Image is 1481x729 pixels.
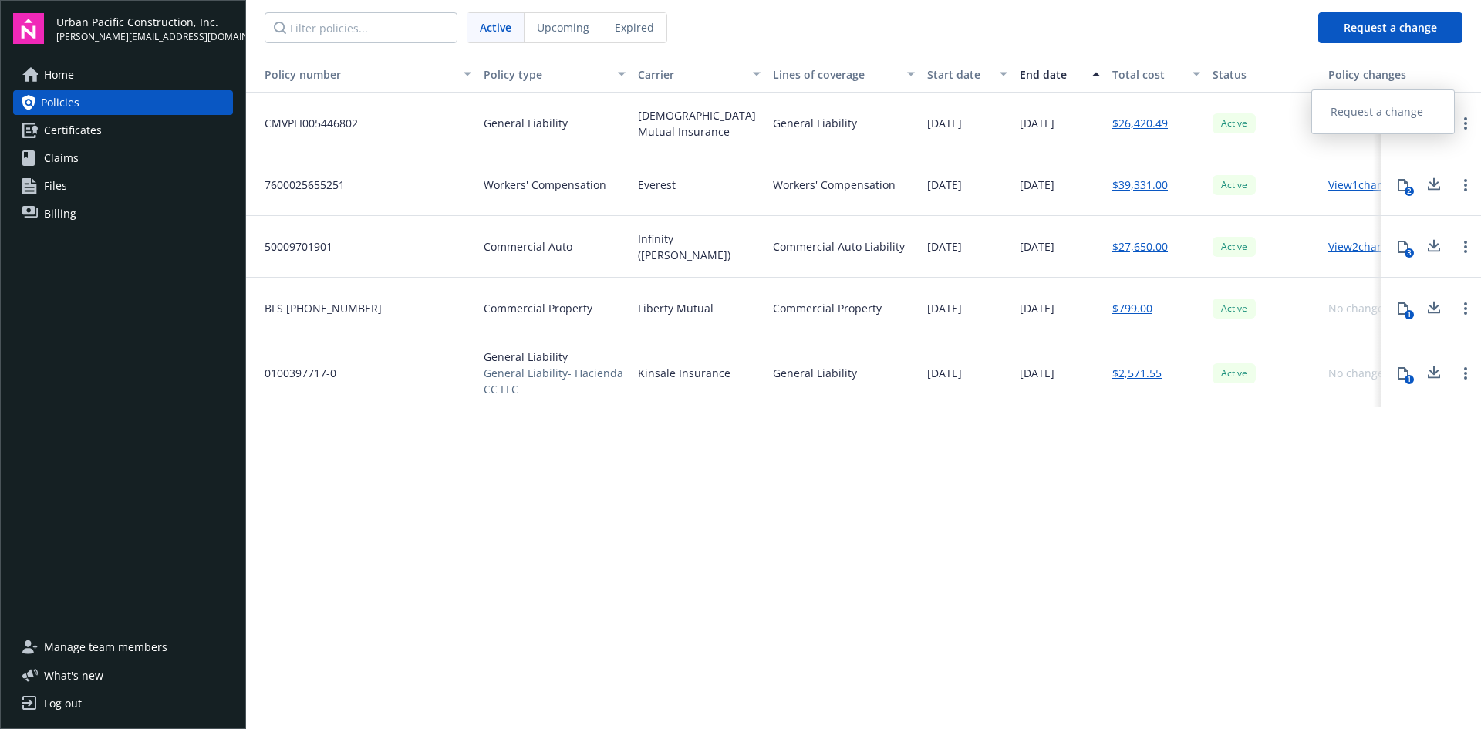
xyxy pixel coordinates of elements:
[1020,238,1054,255] span: [DATE]
[1219,178,1250,192] span: Active
[44,146,79,170] span: Claims
[44,691,82,716] div: Log out
[1318,12,1462,43] button: Request a change
[638,107,761,140] span: [DEMOGRAPHIC_DATA] Mutual Insurance
[927,66,990,83] div: Start date
[1405,375,1414,384] div: 1
[56,30,233,44] span: [PERSON_NAME][EMAIL_ADDRESS][DOMAIN_NAME]
[252,115,358,131] span: CMVPLI005446802
[921,56,1014,93] button: Start date
[56,13,233,44] button: Urban Pacific Construction, Inc.[PERSON_NAME][EMAIL_ADDRESS][DOMAIN_NAME]
[484,177,606,193] span: Workers' Compensation
[252,300,382,316] span: BFS [PHONE_NUMBER]
[44,118,102,143] span: Certificates
[41,90,79,115] span: Policies
[1388,170,1419,201] button: 2
[484,300,592,316] span: Commercial Property
[1213,66,1316,83] div: Status
[773,238,905,255] div: Commercial Auto Liability
[638,365,730,381] span: Kinsale Insurance
[1322,56,1419,93] button: Policy changes
[927,177,962,193] span: [DATE]
[638,300,714,316] span: Liberty Mutual
[1112,115,1168,131] a: $26,420.49
[1388,231,1419,262] button: 3
[1328,300,1389,316] div: No changes
[484,365,626,397] span: General Liability- Hacienda CC LLC
[1312,96,1454,127] a: Request a change
[773,115,857,131] div: General Liability
[638,231,761,263] span: Infinity ([PERSON_NAME])
[1020,66,1083,83] div: End date
[44,635,167,660] span: Manage team members
[927,365,962,381] span: [DATE]
[1456,299,1475,318] a: Open options
[1328,177,1402,192] a: View 1 changes
[1206,56,1322,93] button: Status
[1456,176,1475,194] a: Open options
[927,238,962,255] span: [DATE]
[1112,177,1168,193] a: $39,331.00
[1106,56,1206,93] button: Total cost
[484,66,609,83] div: Policy type
[1328,365,1389,381] div: No changes
[44,174,67,198] span: Files
[1456,364,1475,383] a: Open options
[1405,310,1414,319] div: 1
[767,56,921,93] button: Lines of coverage
[252,238,332,255] span: 50009701901
[13,90,233,115] a: Policies
[252,66,454,83] div: Policy number
[13,62,233,87] a: Home
[638,177,676,193] span: Everest
[773,365,857,381] div: General Liability
[13,13,44,44] img: navigator-logo.svg
[638,66,744,83] div: Carrier
[484,115,568,131] span: General Liability
[484,349,626,365] span: General Liability
[1020,365,1054,381] span: [DATE]
[773,66,898,83] div: Lines of coverage
[1020,115,1054,131] span: [DATE]
[13,174,233,198] a: Files
[1020,300,1054,316] span: [DATE]
[1388,293,1419,324] button: 1
[1014,56,1106,93] button: End date
[13,635,233,660] a: Manage team members
[477,56,632,93] button: Policy type
[265,12,457,43] input: Filter policies...
[1112,238,1168,255] a: $27,650.00
[56,14,233,30] span: Urban Pacific Construction, Inc.
[773,177,896,193] div: Workers' Compensation
[44,62,74,87] span: Home
[252,365,336,381] span: 0100397717-0
[1219,116,1250,130] span: Active
[615,19,654,35] span: Expired
[1219,366,1250,380] span: Active
[252,66,454,83] div: Toggle SortBy
[13,118,233,143] a: Certificates
[13,201,233,226] a: Billing
[1112,365,1162,381] a: $2,571.55
[13,146,233,170] a: Claims
[1328,239,1402,254] a: View 2 changes
[927,115,962,131] span: [DATE]
[773,300,882,316] div: Commercial Property
[1112,300,1152,316] a: $799.00
[1388,358,1419,389] button: 1
[927,300,962,316] span: [DATE]
[1405,187,1414,196] div: 2
[1456,114,1475,133] a: Open options
[1112,66,1183,83] div: Total cost
[1219,240,1250,254] span: Active
[1405,248,1414,258] div: 3
[1020,177,1054,193] span: [DATE]
[484,238,572,255] span: Commercial Auto
[480,19,511,35] span: Active
[44,201,76,226] span: Billing
[252,177,345,193] span: 7600025655251
[537,19,589,35] span: Upcoming
[44,667,103,683] span: What ' s new
[1328,66,1412,83] div: Policy changes
[632,56,767,93] button: Carrier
